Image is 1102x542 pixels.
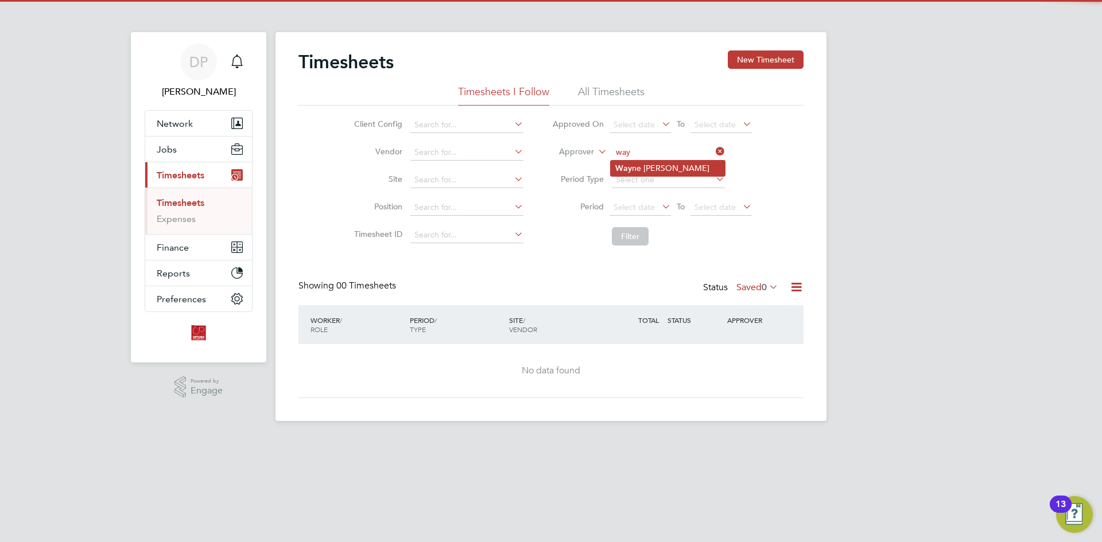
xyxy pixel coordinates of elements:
[615,163,632,173] b: Way
[724,310,784,330] div: APPROVER
[703,280,781,296] div: Status
[410,325,426,334] span: TYPE
[311,325,328,334] span: ROLE
[638,315,659,325] span: TOTAL
[145,44,253,99] a: DP[PERSON_NAME]
[506,310,606,340] div: SITE
[1056,496,1093,533] button: Open Resource Center, 13 new notifications
[157,170,204,181] span: Timesheets
[351,146,402,157] label: Vendor
[552,119,604,129] label: Approved On
[762,282,767,293] span: 0
[542,146,594,158] label: Approver
[434,315,437,325] span: /
[665,310,724,330] div: STATUS
[145,286,252,311] button: Preferences
[157,118,193,129] span: Network
[351,119,402,129] label: Client Config
[458,85,549,106] li: Timesheets I Follow
[310,365,792,377] div: No data found
[351,201,402,212] label: Position
[191,386,223,396] span: Engage
[131,32,266,362] nav: Main navigation
[145,85,253,99] span: Duncan Peake
[578,85,645,106] li: All Timesheets
[145,162,252,188] button: Timesheets
[157,197,204,208] a: Timesheets
[145,260,252,286] button: Reports
[611,161,725,176] li: ne [PERSON_NAME]
[189,323,208,342] img: optionsresourcing-logo-retina.png
[612,172,725,188] input: Select one
[410,145,523,161] input: Search for...
[694,202,736,212] span: Select date
[407,310,506,340] div: PERIOD
[694,119,736,130] span: Select date
[191,376,223,386] span: Powered by
[728,50,804,69] button: New Timesheet
[612,227,649,245] button: Filter
[145,111,252,136] button: Network
[351,229,402,239] label: Timesheet ID
[410,117,523,133] input: Search for...
[552,174,604,184] label: Period Type
[340,315,342,325] span: /
[614,119,655,130] span: Select date
[736,282,778,293] label: Saved
[157,213,196,224] a: Expenses
[157,144,177,155] span: Jobs
[509,325,537,334] span: VENDOR
[157,268,190,279] span: Reports
[174,376,223,398] a: Powered byEngage
[410,200,523,216] input: Search for...
[410,227,523,243] input: Search for...
[308,310,407,340] div: WORKER
[410,172,523,188] input: Search for...
[298,280,398,292] div: Showing
[189,54,208,69] span: DP
[157,294,206,305] span: Preferences
[614,202,655,212] span: Select date
[336,280,396,291] span: 00 Timesheets
[145,323,253,342] a: Go to home page
[612,145,725,161] input: Search for...
[145,235,252,260] button: Finance
[145,137,252,162] button: Jobs
[157,242,189,253] span: Finance
[523,315,525,325] span: /
[145,188,252,234] div: Timesheets
[298,50,394,73] h2: Timesheets
[673,199,688,214] span: To
[1056,504,1066,519] div: 13
[552,201,604,212] label: Period
[673,116,688,131] span: To
[351,174,402,184] label: Site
